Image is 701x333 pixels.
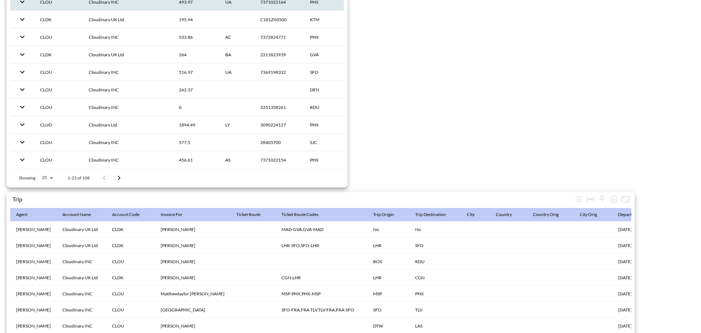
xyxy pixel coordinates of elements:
span: Ticket Route Codes [281,210,328,219]
div: Country Orig [533,210,559,219]
th: 7372824771 [254,29,304,46]
th: Cloudinary UK Ltd [57,270,106,286]
th: CLUD [34,116,83,133]
button: expand row [16,13,28,26]
div: Trip Origin [373,210,394,219]
button: Go to next page [112,171,126,185]
th: RDU [304,99,356,116]
th: 195.94 [173,11,219,28]
th: LY [219,116,254,133]
th: 577.5 [173,134,219,151]
th: 08/10/2025 [612,222,654,238]
th: TLV [409,302,461,318]
th: CLOU [34,99,83,116]
th: CLOU [106,286,155,302]
th: SFO [304,64,356,81]
th: CLOU [106,254,155,270]
th: Cloudinary INC [83,81,173,98]
th: SFO [367,302,409,318]
th: 20/10/2025 [612,286,654,302]
th: MSP [367,286,409,302]
th: Tomer Manor [155,302,230,318]
p: 1-25 of 108 [68,175,90,181]
th: CLOU [34,64,83,81]
div: Trip Destination [415,210,446,219]
div: Agent [16,210,27,219]
div: 25 [38,173,56,182]
th: Tania Skliarova [10,238,57,254]
th: Cloudinary INC [83,151,173,169]
span: Invoice For [161,210,192,219]
div: Departure [618,210,638,219]
th: Cloudinary INC [57,254,106,270]
button: Fullscreen [620,193,631,205]
th: Cloudinary INC [83,64,173,81]
th: UA [219,64,254,81]
th: CLDK [34,11,83,28]
th: Cloudinary UK Ltd [57,222,106,238]
th: 516.97 [173,64,219,81]
div: City Orig [580,210,597,219]
button: expand row [16,83,28,96]
th: CLDK [106,270,155,286]
p: Showing [19,175,35,181]
button: expand row [16,154,28,166]
th: Jas Khera [10,222,57,238]
th: PHX [409,286,461,302]
button: expand row [16,66,28,78]
th: Victoria Rogov [10,254,57,270]
th: PHX [304,151,356,169]
div: Country [496,210,512,219]
span: Agent [16,210,37,219]
th: SFO-FRA,FRA-TLV,TLV-FRA,FRA-SFO [276,302,367,318]
div: Trip [12,196,573,203]
th: GVA [304,46,356,63]
th: SJC [304,134,356,151]
th: RDU [409,254,461,270]
th: 2211823939 [254,46,304,63]
th: Cloudinary INC [83,29,173,46]
th: AC [219,29,254,46]
button: expand row [16,31,28,43]
th: LHR [367,270,409,286]
th: 12/11/2025 [612,302,654,318]
button: expand row [16,118,28,131]
span: Trip Origin [373,210,403,219]
th: CLOU [34,29,83,46]
th: SFO [409,238,461,254]
th: 456.61 [173,151,219,169]
th: Cloudinary Ltd [83,116,173,133]
th: BA [219,46,254,63]
div: Wrap text [573,193,585,205]
th: 1894.49 [173,116,219,133]
span: Trip Destination [415,210,455,219]
div: Toggle table layout between fixed and auto (default: auto) [585,193,596,205]
th: CLOU [34,81,83,98]
th: Cloudinary INC [57,286,106,302]
th: CGN-LHR [276,270,367,286]
th: 7371022154 [254,151,304,169]
th: LHR-SFO,SFO-LHR [276,238,367,254]
th: 12/10/2025 [612,254,654,270]
th: Cloudinary UK Ltd [83,46,173,63]
th: Cloudinary UK Ltd [83,11,173,28]
span: Departure [618,210,648,219]
th: Karla Strum [10,286,57,302]
th: CGN [409,270,461,286]
th: No [409,222,461,238]
th: 28405700 [254,134,304,151]
th: C181ZII0500 [254,11,304,28]
button: expand row [16,136,28,148]
div: Invoice For [161,210,183,219]
th: MAD-GVA,GVA-MAD [276,222,367,238]
th: 28/09/2025 [612,238,654,254]
div: Ticket Route Codes [281,210,318,219]
span: Country [496,210,521,219]
span: City Orig [580,210,606,219]
th: Cloudinary INC [83,99,173,116]
th: Jenniferevonne Looper [155,254,230,270]
th: CLDK [106,222,155,238]
th: CLOU [106,302,155,318]
span: Account Code [112,210,149,219]
th: PHX [304,116,356,133]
